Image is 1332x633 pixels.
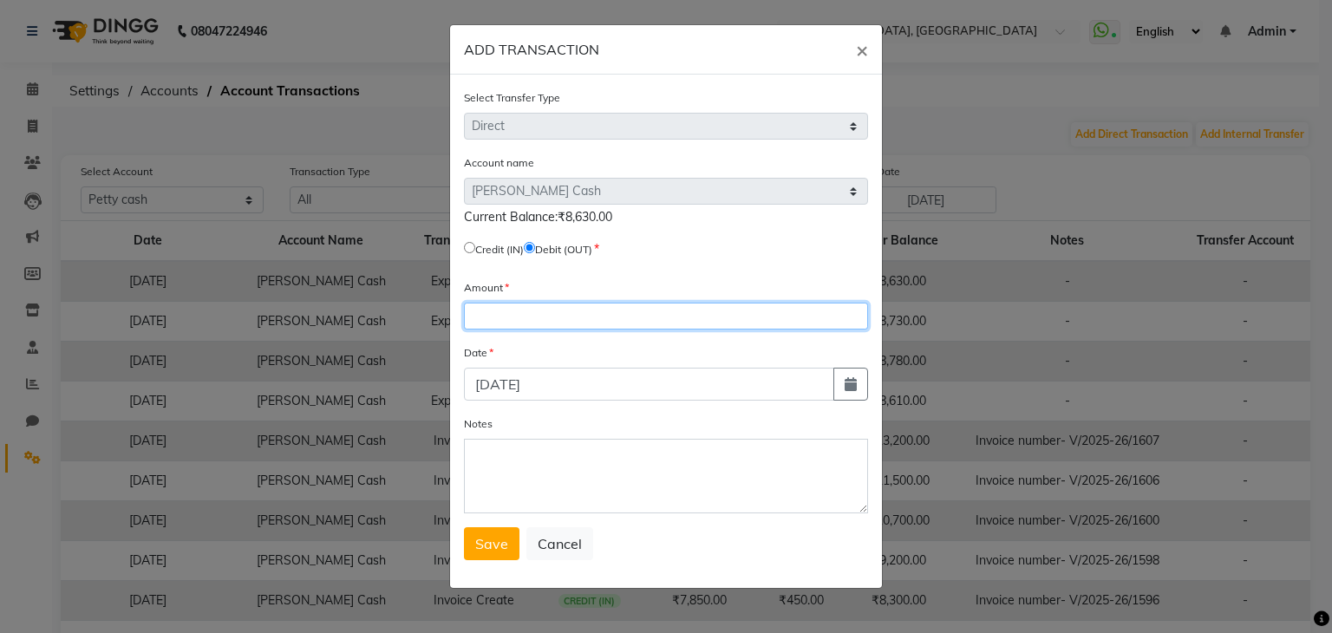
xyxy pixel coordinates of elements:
label: Date [464,345,493,361]
label: Notes [464,416,493,432]
label: Credit (IN) [475,242,524,258]
label: Debit (OUT) [535,242,592,258]
span: Current Balance:₹8,630.00 [464,209,612,225]
span: × [856,36,868,62]
label: Account name [464,155,534,171]
label: Select Transfer Type [464,90,560,106]
button: Cancel [526,527,593,560]
span: Save [475,535,508,552]
label: Amount [464,280,509,296]
button: Save [464,527,519,560]
button: Close [842,25,882,74]
h6: ADD TRANSACTION [464,39,599,60]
